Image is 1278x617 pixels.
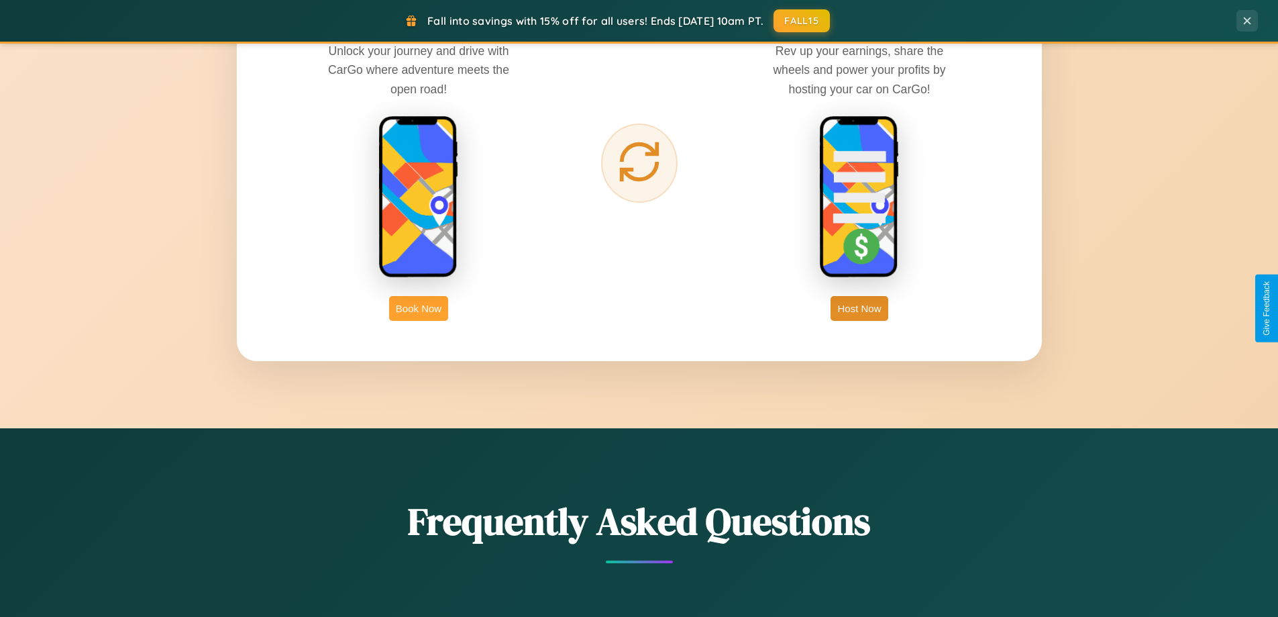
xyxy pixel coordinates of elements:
div: Give Feedback [1262,281,1271,336]
button: Book Now [389,296,448,321]
button: FALL15 [774,9,830,32]
button: Host Now [831,296,888,321]
span: Fall into savings with 15% off for all users! Ends [DATE] 10am PT. [427,14,763,28]
p: Rev up your earnings, share the wheels and power your profits by hosting your car on CarGo! [759,42,960,98]
p: Unlock your journey and drive with CarGo where adventure meets the open road! [318,42,519,98]
img: rent phone [378,115,459,279]
h2: Frequently Asked Questions [237,495,1042,547]
img: host phone [819,115,900,279]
